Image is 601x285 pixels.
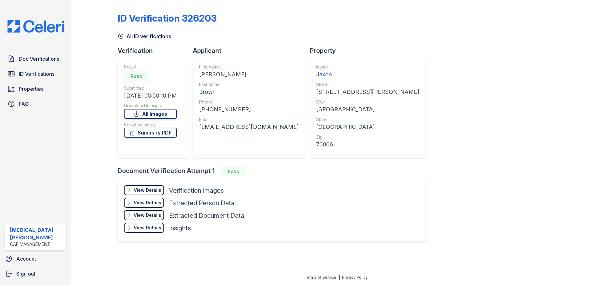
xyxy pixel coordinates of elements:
[118,13,217,24] div: ID Verification 326203
[316,88,419,96] div: [STREET_ADDRESS][PERSON_NAME]
[10,226,64,241] div: [MEDICAL_DATA][PERSON_NAME]
[16,255,36,262] span: Account
[310,46,430,55] div: Property
[199,81,299,88] div: Last name
[199,64,299,70] div: First name
[19,85,44,93] span: Properties
[316,140,419,149] div: 76006
[169,186,224,195] div: Verification Images
[124,71,149,81] div: Pass
[169,199,234,207] div: Extracted Person Data
[124,85,177,91] div: Submitted
[3,252,69,265] a: Account
[316,81,419,88] div: Street
[134,212,161,218] div: View Details
[5,98,66,110] a: FAQ
[221,166,246,176] div: Pass
[124,109,177,119] a: All Images
[316,64,419,79] a: Name Jaxon
[193,46,310,55] div: Applicant
[118,33,171,40] a: All ID verifications
[124,121,177,128] div: Result summary
[124,91,177,100] div: [DATE] 05:50:10 PM
[199,99,299,105] div: Phone
[5,68,66,80] a: ID Verifications
[339,275,340,280] div: |
[316,70,419,79] div: Jaxon
[118,46,193,55] div: Verification
[3,20,69,33] img: CE_Logo_Blue-a8612792a0a2168367f1c8372b55b34899dd931a85d93a1a3d3e32e68fde9ad4.png
[134,225,161,231] div: View Details
[5,53,66,65] a: Doc Verifications
[199,123,299,131] div: [EMAIL_ADDRESS][DOMAIN_NAME]
[124,128,177,138] a: Summary PDF
[199,70,299,79] div: [PERSON_NAME]
[575,260,595,279] iframe: chat widget
[134,200,161,206] div: View Details
[19,55,59,63] span: Doc Verifications
[19,100,29,108] span: FAQ
[199,116,299,123] div: Email
[118,166,430,176] div: Document Verification Attempt 1
[316,116,419,123] div: State
[10,241,64,247] div: CAF Management
[169,224,191,232] div: Insights
[316,105,419,114] div: [GEOGRAPHIC_DATA]
[134,187,161,193] div: View Details
[19,70,54,78] span: ID Verifications
[305,275,336,280] a: Terms of Service
[316,123,419,131] div: [GEOGRAPHIC_DATA]
[316,99,419,105] div: City
[5,83,66,95] a: Properties
[124,103,177,109] div: Download Images
[16,270,35,277] span: Sign out
[169,211,244,220] div: Extracted Document Data
[342,275,368,280] a: Privacy Policy
[316,134,419,140] div: Zip
[199,105,299,114] div: [PHONE_NUMBER]
[316,64,419,70] div: Name
[3,267,69,280] a: Sign out
[124,64,177,70] div: Result
[199,88,299,96] div: Brown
